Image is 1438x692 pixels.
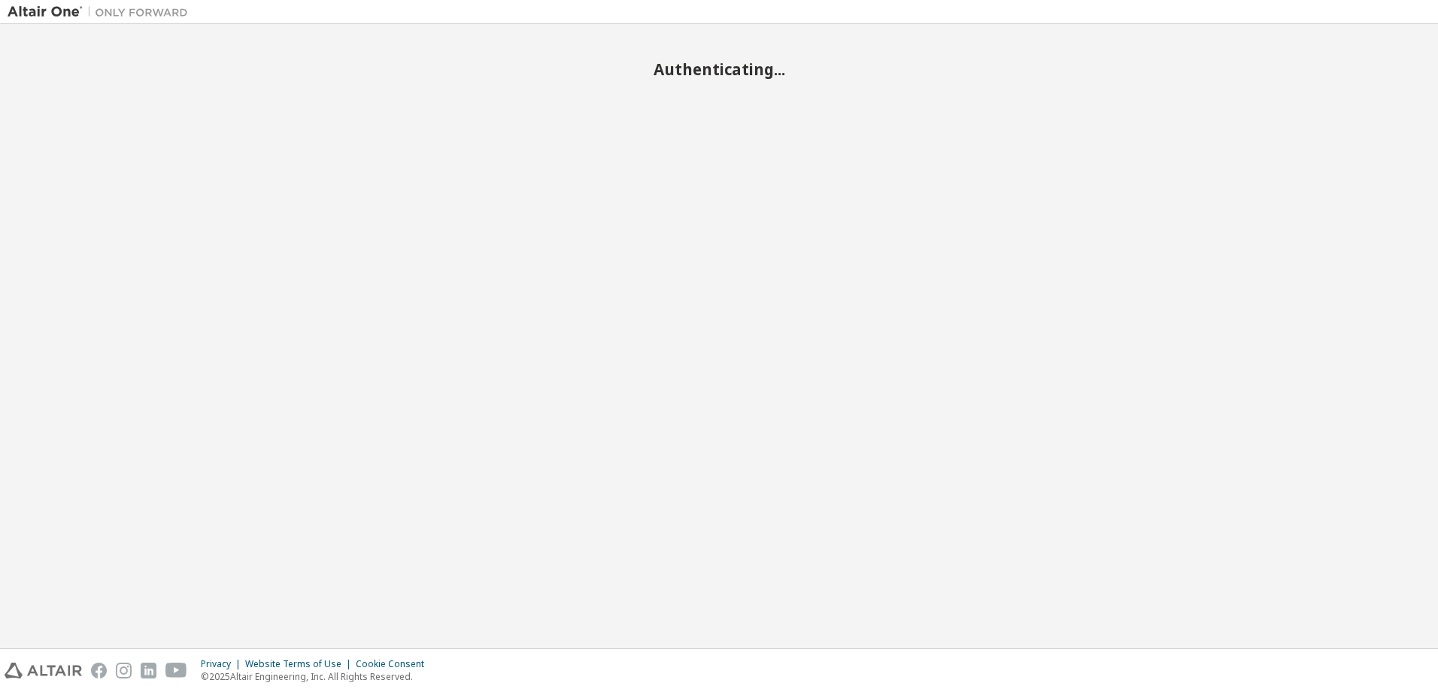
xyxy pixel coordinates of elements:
[5,663,82,678] img: altair_logo.svg
[165,663,187,678] img: youtube.svg
[141,663,156,678] img: linkedin.svg
[356,658,433,670] div: Cookie Consent
[91,663,107,678] img: facebook.svg
[116,663,132,678] img: instagram.svg
[201,658,245,670] div: Privacy
[8,5,196,20] img: Altair One
[8,59,1430,79] h2: Authenticating...
[245,658,356,670] div: Website Terms of Use
[201,670,433,683] p: © 2025 Altair Engineering, Inc. All Rights Reserved.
